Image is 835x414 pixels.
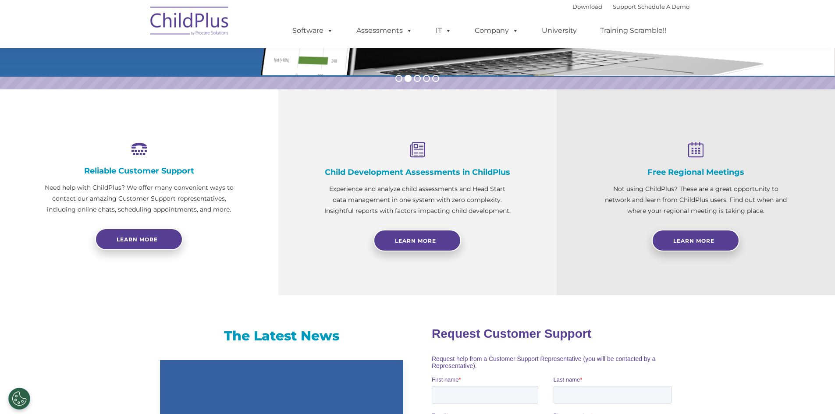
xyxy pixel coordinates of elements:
[591,22,675,39] a: Training Scramble!!
[613,3,636,10] a: Support
[117,236,158,243] span: Learn more
[466,22,527,39] a: Company
[600,184,791,216] p: Not using ChildPlus? These are a great opportunity to network and learn from ChildPlus users. Fin...
[348,22,421,39] a: Assessments
[427,22,460,39] a: IT
[600,167,791,177] h4: Free Regional Meetings
[44,166,235,176] h4: Reliable Customer Support
[322,184,513,216] p: Experience and analyze child assessments and Head Start data management in one system with zero c...
[373,230,461,251] a: Learn More
[8,388,30,410] button: Cookies Settings
[533,22,586,39] a: University
[44,182,235,215] p: Need help with ChildPlus? We offer many convenient ways to contact our amazing Customer Support r...
[160,327,403,345] h3: The Latest News
[122,94,159,100] span: Phone number
[95,228,183,250] a: Learn more
[322,167,513,177] h4: Child Development Assessments in ChildPlus
[673,237,714,244] span: Learn More
[284,22,342,39] a: Software
[638,3,689,10] a: Schedule A Demo
[122,58,149,64] span: Last name
[572,3,602,10] a: Download
[146,0,234,44] img: ChildPlus by Procare Solutions
[652,230,739,251] a: Learn More
[572,3,689,10] font: |
[395,237,436,244] span: Learn More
